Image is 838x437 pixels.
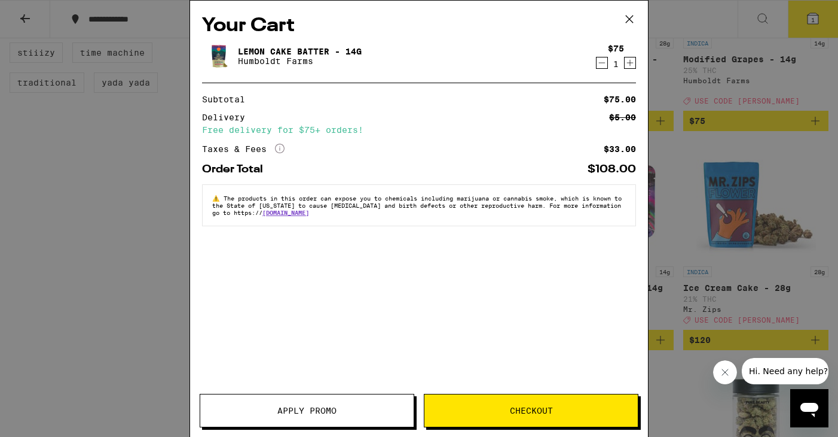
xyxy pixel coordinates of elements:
[202,126,636,134] div: Free delivery for $75+ orders!
[202,144,285,154] div: Taxes & Fees
[608,59,624,69] div: 1
[609,113,636,122] div: $5.00
[262,209,309,216] a: [DOMAIN_NAME]
[202,113,253,122] div: Delivery
[604,95,636,104] div: $75.00
[790,389,828,427] iframe: Button to launch messaging window
[202,13,636,40] h2: Your Cart
[277,406,337,415] span: Apply Promo
[424,394,638,427] button: Checkout
[608,44,624,53] div: $75
[212,195,622,216] span: The products in this order can expose you to chemicals including marijuana or cannabis smoke, whi...
[238,47,362,56] a: Lemon Cake Batter - 14g
[588,164,636,175] div: $108.00
[202,164,271,175] div: Order Total
[212,195,224,202] span: ⚠️
[596,57,608,69] button: Decrement
[604,145,636,153] div: $33.00
[624,57,636,69] button: Increment
[510,406,553,415] span: Checkout
[202,95,253,104] div: Subtotal
[713,360,737,384] iframe: Close message
[202,40,236,73] img: Lemon Cake Batter - 14g
[200,394,414,427] button: Apply Promo
[742,358,828,384] iframe: Message from company
[238,56,362,66] p: Humboldt Farms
